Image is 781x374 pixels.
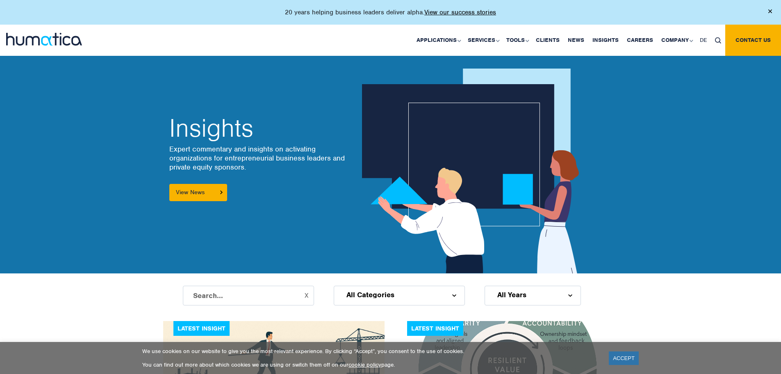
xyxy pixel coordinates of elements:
img: about_banner1 [362,69,588,273]
span: All Categories [346,291,394,298]
img: logo [6,33,82,46]
a: News [564,25,588,56]
div: Latest Insight [407,321,463,336]
img: arrowicon [220,190,223,194]
a: Clients [532,25,564,56]
a: cookie policy [348,361,381,368]
img: search_icon [715,37,721,44]
img: d_arroww [452,294,456,297]
a: Tools [502,25,532,56]
a: Insights [588,25,623,56]
div: Latest Insight [173,321,230,336]
button: X [305,292,308,299]
span: DE [700,37,707,44]
a: Applications [412,25,464,56]
a: View our success stories [424,8,496,16]
input: Search... [183,286,314,305]
p: We use cookies on our website to give you the most relevant experience. By clicking “Accept”, you... [142,348,599,355]
p: You can find out more about which cookies we are using or switch them off on our page. [142,361,599,368]
a: DE [696,25,711,56]
a: Company [657,25,696,56]
h2: Insights [169,116,346,140]
a: ACCEPT [609,351,639,365]
a: Services [464,25,502,56]
a: View News [169,184,227,201]
p: 20 years helping business leaders deliver alpha. [285,8,496,16]
a: Careers [623,25,657,56]
img: d_arroww [568,294,572,297]
span: All Years [497,291,526,298]
a: Contact us [725,25,781,56]
p: Expert commentary and insights on activating organizations for entrepreneurial business leaders a... [169,145,346,172]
